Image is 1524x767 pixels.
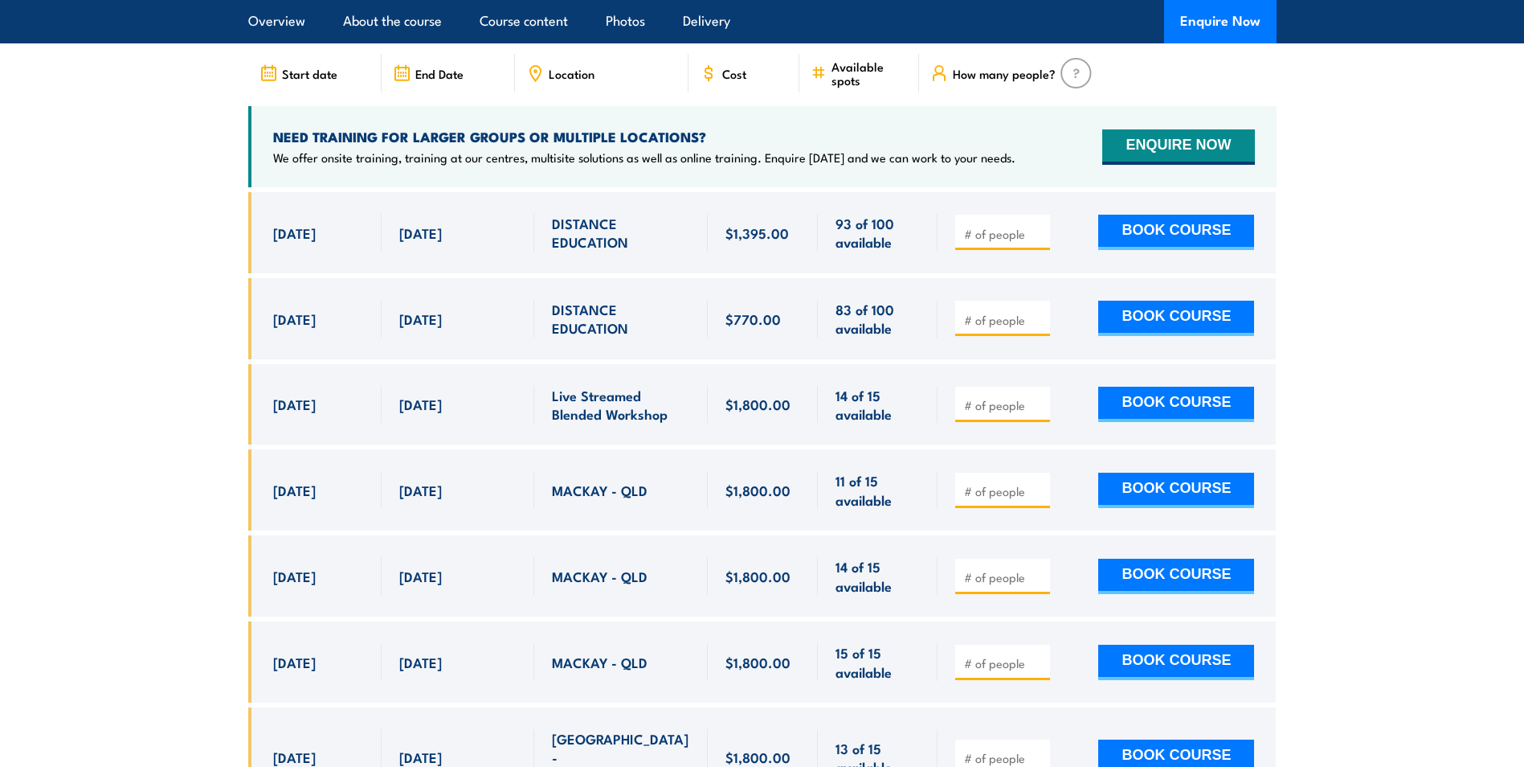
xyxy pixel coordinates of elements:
[1098,473,1254,508] button: BOOK COURSE
[964,226,1044,242] input: # of people
[964,397,1044,413] input: # of people
[273,224,316,242] span: [DATE]
[836,471,920,509] span: 11 of 15 available
[399,224,442,242] span: [DATE]
[725,567,791,585] span: $1,800.00
[552,481,648,499] span: MACKAY - QLD
[399,395,442,413] span: [DATE]
[273,310,316,328] span: [DATE]
[273,128,1015,146] h4: NEED TRAINING FOR LARGER GROUPS OR MULTIPLE LOCATIONS?
[273,395,316,413] span: [DATE]
[282,67,337,80] span: Start date
[964,569,1044,585] input: # of people
[725,310,781,328] span: $770.00
[964,655,1044,671] input: # of people
[552,653,648,671] span: MACKAY - QLD
[964,312,1044,328] input: # of people
[836,300,920,338] span: 83 of 100 available
[273,567,316,585] span: [DATE]
[415,67,464,80] span: End Date
[399,567,442,585] span: [DATE]
[1098,645,1254,680] button: BOOK COURSE
[273,653,316,671] span: [DATE]
[725,395,791,413] span: $1,800.00
[964,750,1044,766] input: # of people
[273,748,316,766] span: [DATE]
[1098,387,1254,422] button: BOOK COURSE
[836,386,920,424] span: 14 of 15 available
[399,653,442,671] span: [DATE]
[836,214,920,252] span: 93 of 100 available
[399,310,442,328] span: [DATE]
[1098,215,1254,250] button: BOOK COURSE
[722,67,746,80] span: Cost
[1102,129,1254,165] button: ENQUIRE NOW
[725,224,789,242] span: $1,395.00
[552,386,690,424] span: Live Streamed Blended Workshop
[964,483,1044,499] input: # of people
[831,59,908,87] span: Available spots
[1098,301,1254,336] button: BOOK COURSE
[552,567,648,585] span: MACKAY - QLD
[836,643,920,681] span: 15 of 15 available
[273,481,316,499] span: [DATE]
[399,748,442,766] span: [DATE]
[725,653,791,671] span: $1,800.00
[273,150,1015,166] p: We offer onsite training, training at our centres, multisite solutions as well as online training...
[836,557,920,595] span: 14 of 15 available
[549,67,594,80] span: Location
[1098,559,1254,594] button: BOOK COURSE
[552,214,690,252] span: DISTANCE EDUCATION
[552,300,690,338] span: DISTANCE EDUCATION
[725,748,791,766] span: $1,800.00
[725,481,791,499] span: $1,800.00
[399,481,442,499] span: [DATE]
[953,67,1056,80] span: How many people?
